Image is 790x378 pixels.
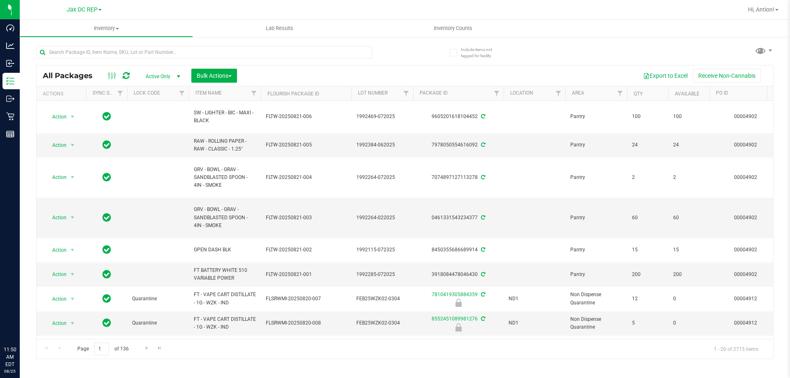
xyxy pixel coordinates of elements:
[67,139,78,151] span: select
[613,86,627,100] a: Filter
[191,69,237,83] button: Bulk Actions
[45,318,67,329] span: Action
[67,172,78,183] span: select
[420,90,448,96] a: Package ID
[67,293,78,305] span: select
[509,319,560,327] span: ND1
[67,212,78,223] span: select
[570,246,622,254] span: Pantry
[266,246,346,254] span: FLTW-20250821-002
[8,312,33,337] iframe: Resource center
[734,215,757,220] a: 00004902
[102,212,111,223] span: In Sync
[67,244,78,256] span: select
[194,137,256,153] span: RAW - ROLLING PAPER - RAW - CLASSIC - 1.25"
[266,319,346,327] span: FLSRWMI-20250820-008
[432,316,478,322] a: 8552451089981276
[194,166,256,190] span: GRV - BOWL - GRAV - SANDBLASTED SPOON - 4IN - SMOKE
[45,212,67,223] span: Action
[45,139,67,151] span: Action
[480,316,485,322] span: Sync from Compliance System
[93,90,124,96] a: Sync Status
[412,113,505,121] div: 9605201618104452
[734,271,757,277] a: 00004902
[45,244,67,256] span: Action
[36,46,372,58] input: Search Package ID, Item Name, SKU, Lot or Part Number...
[638,69,693,83] button: Export to Excel
[102,172,111,183] span: In Sync
[356,246,408,254] span: 1992115-072325
[67,269,78,280] span: select
[673,113,704,121] span: 100
[194,246,256,254] span: GPEN DASH BLK
[132,295,184,303] span: Quarantine
[43,91,83,97] div: Actions
[707,343,765,355] span: 1 - 20 of 2715 items
[748,6,774,13] span: Hi, Antion!
[114,86,127,100] a: Filter
[356,174,408,181] span: 1992264-072025
[412,141,505,149] div: 7978050554616092
[67,111,78,123] span: select
[45,293,67,305] span: Action
[102,139,111,151] span: In Sync
[247,86,261,100] a: Filter
[20,20,193,37] a: Inventory
[45,269,67,280] span: Action
[194,109,256,125] span: SW - LIGHTER - BIC - MAXI - BLACK
[412,271,505,278] div: 3918084478046430
[266,271,346,278] span: FLTW-20250821-001
[358,90,388,96] a: Lot Number
[356,214,408,222] span: 1992264-022025
[356,141,408,149] span: 1992384-062025
[267,91,319,97] a: Flourish Package ID
[570,291,622,306] span: Non Dispense Quarantine
[480,114,485,119] span: Sync from Compliance System
[572,90,584,96] a: Area
[266,174,346,181] span: FLTW-20250821-004
[132,319,184,327] span: Quarantine
[673,271,704,278] span: 200
[6,24,14,32] inline-svg: Dashboard
[67,6,98,13] span: Jax DC REP
[461,46,502,59] span: Include items not tagged for facility
[632,319,663,327] span: 5
[632,295,663,303] span: 12
[6,130,14,138] inline-svg: Reports
[141,343,153,354] a: Go to the next page
[634,91,643,97] a: Qty
[673,214,704,222] span: 60
[356,271,408,278] span: 1992285-072025
[734,174,757,180] a: 00004902
[67,318,78,329] span: select
[194,267,256,282] span: FT BATTERY WHITE 510 VARIABLE POWER
[734,320,757,326] a: 00004912
[632,246,663,254] span: 15
[734,114,757,119] a: 00004902
[266,295,346,303] span: FLSRWMI-20250820-007
[412,323,505,332] div: Quarantine
[6,77,14,85] inline-svg: Inventory
[197,72,232,79] span: Bulk Actions
[102,111,111,122] span: In Sync
[154,343,166,354] a: Go to the last page
[673,174,704,181] span: 2
[134,90,160,96] a: Lock Code
[193,20,366,37] a: Lab Results
[673,319,704,327] span: 0
[412,299,505,307] div: Quarantine
[480,292,485,297] span: Sync from Compliance System
[6,42,14,50] inline-svg: Analytics
[734,247,757,253] a: 00004902
[6,95,14,103] inline-svg: Outbound
[194,315,256,331] span: FT - VAPE CART DISTILLATE - 1G - WZK - IND
[194,206,256,230] span: GRV - BOWL - GRAV - SANDBLASTED SPOON - 4IN - SMOKE
[570,113,622,121] span: Pantry
[94,343,109,355] input: 1
[400,86,413,100] a: Filter
[480,142,485,148] span: Sync from Compliance System
[632,271,663,278] span: 200
[70,343,135,355] span: Page of 136
[266,113,346,121] span: FLTW-20250821-006
[570,271,622,278] span: Pantry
